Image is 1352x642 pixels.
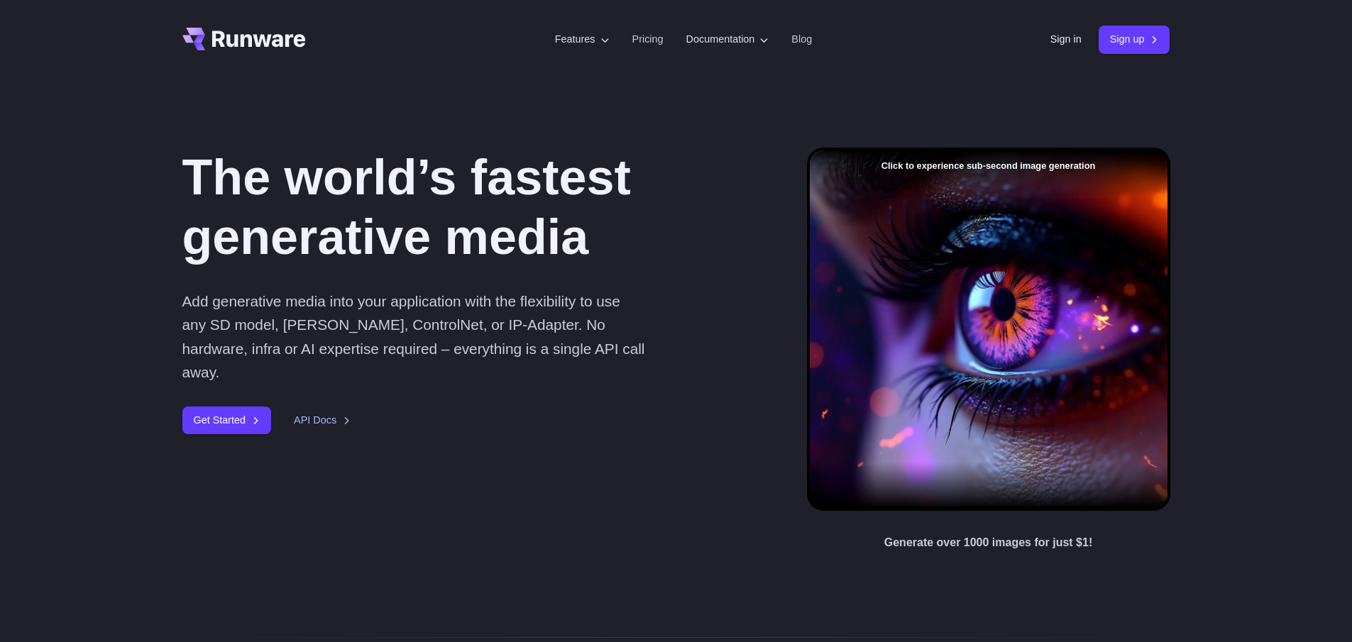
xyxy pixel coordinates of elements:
a: Get Started [182,406,272,434]
p: Add generative media into your application with the flexibility to use any SD model, [PERSON_NAME... [182,289,646,384]
a: Pricing [632,31,664,48]
a: Sign up [1099,26,1170,53]
label: Features [555,31,610,48]
a: Blog [791,31,812,48]
a: API Docs [294,412,351,428]
p: Generate over 1000 images for just $1! [884,533,1092,552]
a: Sign in [1050,31,1082,48]
label: Documentation [686,31,769,48]
h1: The world’s fastest generative media [182,148,762,267]
a: Go to / [182,28,306,50]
